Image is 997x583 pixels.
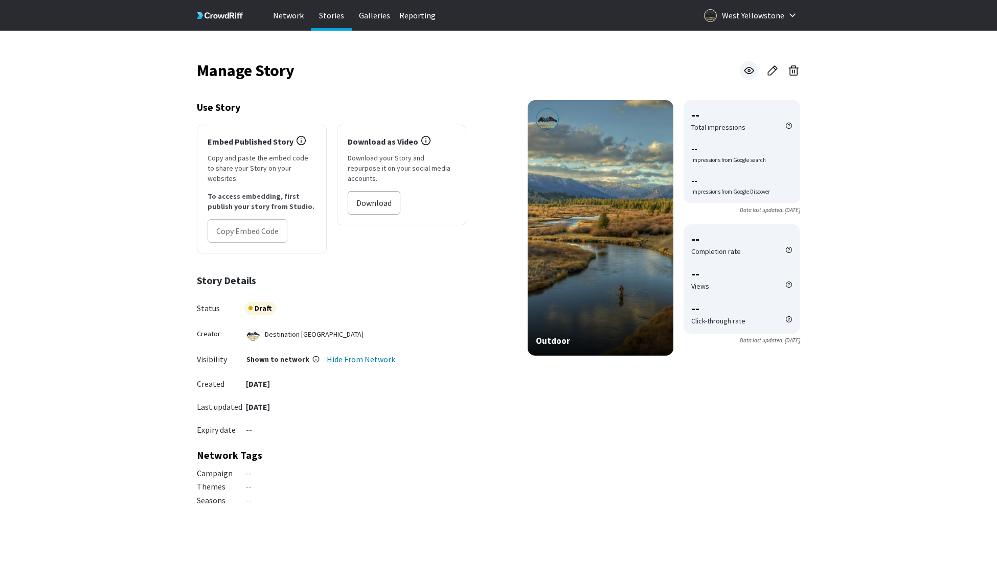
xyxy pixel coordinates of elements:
div: Draft [244,302,276,315]
img: Logo for West Yellowstone [704,9,717,22]
img: Destination Yellowstone [246,328,260,341]
p: Themes [197,481,243,491]
p: -- [244,424,252,436]
p: Campaign [197,468,243,478]
h2: -- [691,301,792,316]
img: Destination Yellowstone [536,108,559,131]
h2: Network Tags [197,449,262,461]
p: West Yellowstone [722,7,784,24]
p: Last updated [197,401,244,413]
p: To access embedding, first publish your story from Studio. [208,191,316,212]
p: Views [691,281,709,291]
p: Download as Video [348,135,418,148]
p: Seasons [197,495,243,505]
h4: -- [691,143,792,156]
p: Total impressions [691,122,745,132]
p: [DATE] [244,378,270,390]
button: Embed code to be copied. Button to copy is below input. [208,219,287,243]
p: Outdoor [536,334,665,347]
p: -- [245,495,252,506]
h2: -- [691,267,792,281]
button: Download story button [348,191,400,215]
p: [DATE] [244,401,270,413]
p: -- [245,468,252,479]
h4: -- [691,174,792,188]
h2: -- [691,108,792,122]
button: Hide From Network [326,353,396,366]
p: Impressions from Google Discover [691,188,770,196]
p: Completion rate [691,246,741,256]
p: Copy and paste the embed code to share your Story on your websites. [208,153,316,183]
p: Destination [GEOGRAPHIC_DATA] [265,329,364,339]
p: Data last updated: [DATE] [684,336,800,344]
h2: -- [691,232,792,246]
p: Embed Published Story [208,135,293,148]
p: Visibility [197,354,244,365]
p: Download your Story and repurpose it on your social media accounts. [348,153,456,183]
p: Status [197,302,244,314]
h1: Manage Story [197,63,294,78]
h2: Story Details [197,274,466,287]
h3: Use Story [197,100,466,114]
p: Shown to network [244,354,309,364]
p: Impressions from Google search [691,156,766,164]
p: Created [197,378,244,390]
p: Expiry date [197,424,236,436]
p: -- [245,481,252,493]
p: Data last updated: [DATE] [684,206,800,214]
div: Creator [197,330,244,338]
p: Click-through rate [691,316,745,326]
